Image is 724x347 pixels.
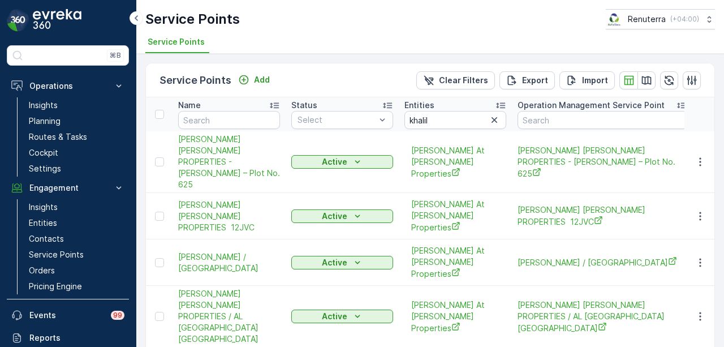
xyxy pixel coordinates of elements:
button: Import [559,71,615,89]
button: Operations [7,75,129,97]
a: Khalil Ibrahim / Umm Suqeim Road Jumeirah [178,251,280,274]
span: [PERSON_NAME] [PERSON_NAME] PROPERTIES / AL [GEOGRAPHIC_DATA] [GEOGRAPHIC_DATA] [518,299,687,334]
p: Operation Management Service Point [518,100,665,111]
input: Search [404,111,506,129]
span: [PERSON_NAME] / [GEOGRAPHIC_DATA] [178,251,280,274]
span: [PERSON_NAME] At [PERSON_NAME] Properties [411,199,499,233]
p: 99 [113,311,122,320]
p: Status [291,100,317,111]
img: Screenshot_2024-07-26_at_13.33.01.png [606,13,623,25]
p: Import [582,75,608,86]
p: ⌘B [110,51,121,60]
p: Insights [29,100,58,111]
p: Orders [29,265,55,276]
input: Search [518,111,687,129]
p: Reports [29,332,124,344]
img: logo [7,9,29,32]
p: Export [522,75,548,86]
p: Select [298,114,376,126]
button: Active [291,310,393,323]
span: [PERSON_NAME] At [PERSON_NAME] Properties [411,299,499,334]
p: Engagement [29,182,106,194]
a: KHALIL IBRAHIM AL SAYEGH PROPERTIES - Al Hamriya – Plot No. 625 [178,134,280,190]
a: KHALIL IBRAHIM AL SAYEGH PROPERTIES 12JVC [518,204,687,228]
p: Active [322,211,347,222]
p: Entities [29,217,57,229]
a: Pricing Engine [24,279,129,294]
a: Khalil Ibrahim At Sayegh Properties [411,199,499,233]
span: [PERSON_NAME] At [PERSON_NAME] Properties [411,145,499,179]
div: Toggle Row Selected [155,157,164,166]
a: KHALIL IBRAHIM AL SAYEGH PROPERTIES - Al Hamriya – Plot No. 625 [518,145,687,179]
p: Service Points [145,10,240,28]
span: [PERSON_NAME] At [PERSON_NAME] Properties [411,245,499,280]
p: Cockpit [29,147,58,158]
a: Orders [24,263,129,279]
p: Service Points [160,72,231,88]
p: Settings [29,163,61,174]
p: Clear Filters [439,75,488,86]
a: Khalil Ibrahim / Umm Suqeim Road Jumeirah [518,256,687,268]
button: Clear Filters [416,71,495,89]
a: Khalil Ibrahim At Sayegh Properties [411,245,499,280]
img: logo_dark-DEwI_e13.png [33,9,81,32]
p: Entities [404,100,434,111]
p: Active [322,311,347,322]
a: KHALIL IBRAHIM AL SAYEGH PROPERTIES / AL HANA BUILDING Al Hamriya [518,299,687,334]
p: Service Points [29,249,84,260]
button: Active [291,256,393,269]
button: Engagement [7,177,129,199]
p: Renuterra [628,14,666,25]
input: Search [178,111,280,129]
a: Events99 [7,304,129,327]
p: Contacts [29,233,64,245]
span: Service Points [148,36,205,48]
span: [PERSON_NAME] [PERSON_NAME] PROPERTIES 12JVC [518,204,687,228]
span: [PERSON_NAME] [PERSON_NAME] PROPERTIES 12JVC [178,199,280,233]
a: Khalil Ibrahim At Sayegh Properties [411,299,499,334]
a: Routes & Tasks [24,129,129,145]
p: ( +04:00 ) [670,15,699,24]
a: Service Points [24,247,129,263]
span: [PERSON_NAME] [PERSON_NAME] PROPERTIES - [PERSON_NAME] – Plot No. 625 [518,145,687,179]
a: KHALIL IBRAHIM AL SAYEGH PROPERTIES 12JVC [178,199,280,233]
span: [PERSON_NAME] / [GEOGRAPHIC_DATA] [518,256,687,268]
span: [PERSON_NAME] [PERSON_NAME] PROPERTIES - [PERSON_NAME] – Plot No. 625 [178,134,280,190]
p: Active [322,257,347,268]
p: Active [322,156,347,168]
button: Export [499,71,555,89]
div: Toggle Row Selected [155,312,164,321]
p: Planning [29,115,61,127]
p: Insights [29,202,58,213]
p: Events [29,310,104,321]
p: Pricing Engine [29,281,82,292]
a: Cockpit [24,145,129,161]
button: Active [291,209,393,223]
a: Insights [24,199,129,215]
a: Settings [24,161,129,177]
span: [PERSON_NAME] [PERSON_NAME] PROPERTIES / AL [GEOGRAPHIC_DATA] [GEOGRAPHIC_DATA] [178,288,280,345]
a: Khalil Ibrahim At Sayegh Properties [411,145,499,179]
p: Operations [29,80,106,92]
p: Add [254,74,270,85]
div: Toggle Row Selected [155,258,164,267]
button: Active [291,155,393,169]
a: KHALIL IBRAHIM AL SAYEGH PROPERTIES / AL HANA BUILDING Al Hamriya [178,288,280,345]
p: Routes & Tasks [29,131,87,143]
button: Renuterra(+04:00) [606,9,715,29]
p: Name [178,100,201,111]
a: Insights [24,97,129,113]
div: Toggle Row Selected [155,212,164,221]
button: Add [234,73,274,87]
a: Contacts [24,231,129,247]
a: Planning [24,113,129,129]
a: Entities [24,215,129,231]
